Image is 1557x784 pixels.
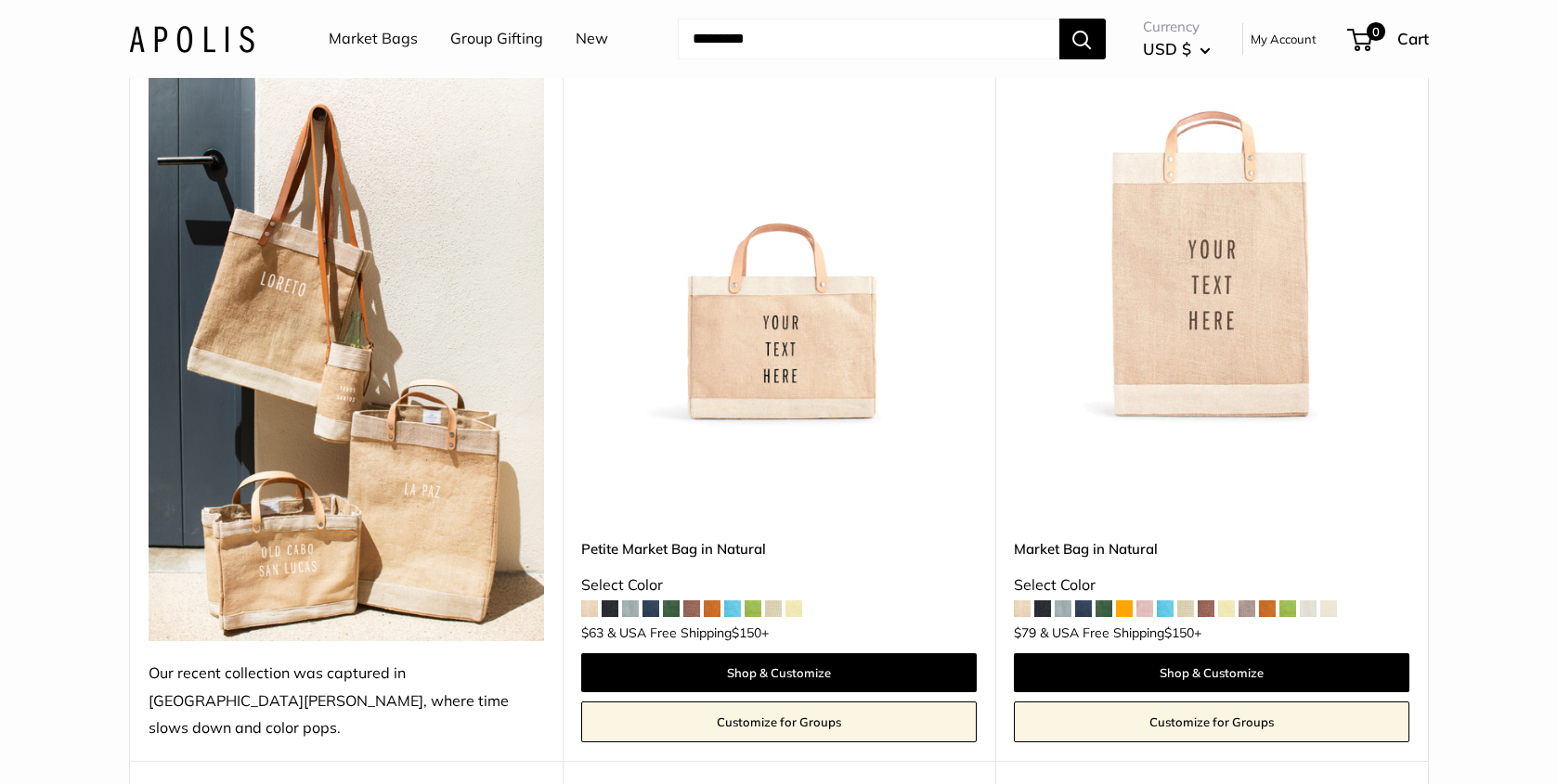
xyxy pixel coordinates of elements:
[581,701,977,742] a: Customize for Groups
[1143,39,1191,58] span: USD $
[607,626,769,639] span: & USA Free Shipping +
[581,32,977,428] a: Petite Market Bag in Naturaldescription_Effortless style that elevates every moment
[678,19,1059,59] input: Search...
[1040,626,1201,639] span: & USA Free Shipping +
[1014,653,1409,692] a: Shop & Customize
[581,572,977,599] div: Select Color
[329,25,418,53] a: Market Bags
[576,25,608,53] a: New
[1251,28,1317,50] a: My Account
[1366,22,1384,41] span: 0
[581,538,977,559] a: Petite Market Bag in Natural
[1349,24,1429,54] a: 0 Cart
[149,660,544,743] div: Our recent collection was captured in [GEOGRAPHIC_DATA][PERSON_NAME], where time slows down and c...
[581,32,977,428] img: Petite Market Bag in Natural
[1143,14,1211,40] span: Currency
[1014,572,1409,599] div: Select Color
[732,624,761,641] span: $150
[1014,32,1409,428] img: Market Bag in Natural
[1014,32,1409,428] a: Market Bag in NaturalMarket Bag in Natural
[1164,624,1194,641] span: $150
[450,25,543,53] a: Group Gifting
[1059,19,1106,59] button: Search
[149,32,544,641] img: Our recent collection was captured in Todos Santos, where time slows down and color pops.
[1014,538,1409,559] a: Market Bag in Natural
[1143,34,1211,64] button: USD $
[129,25,254,52] img: Apolis
[1014,624,1036,641] span: $79
[1397,29,1429,48] span: Cart
[581,653,977,692] a: Shop & Customize
[1014,701,1409,742] a: Customize for Groups
[581,624,603,641] span: $63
